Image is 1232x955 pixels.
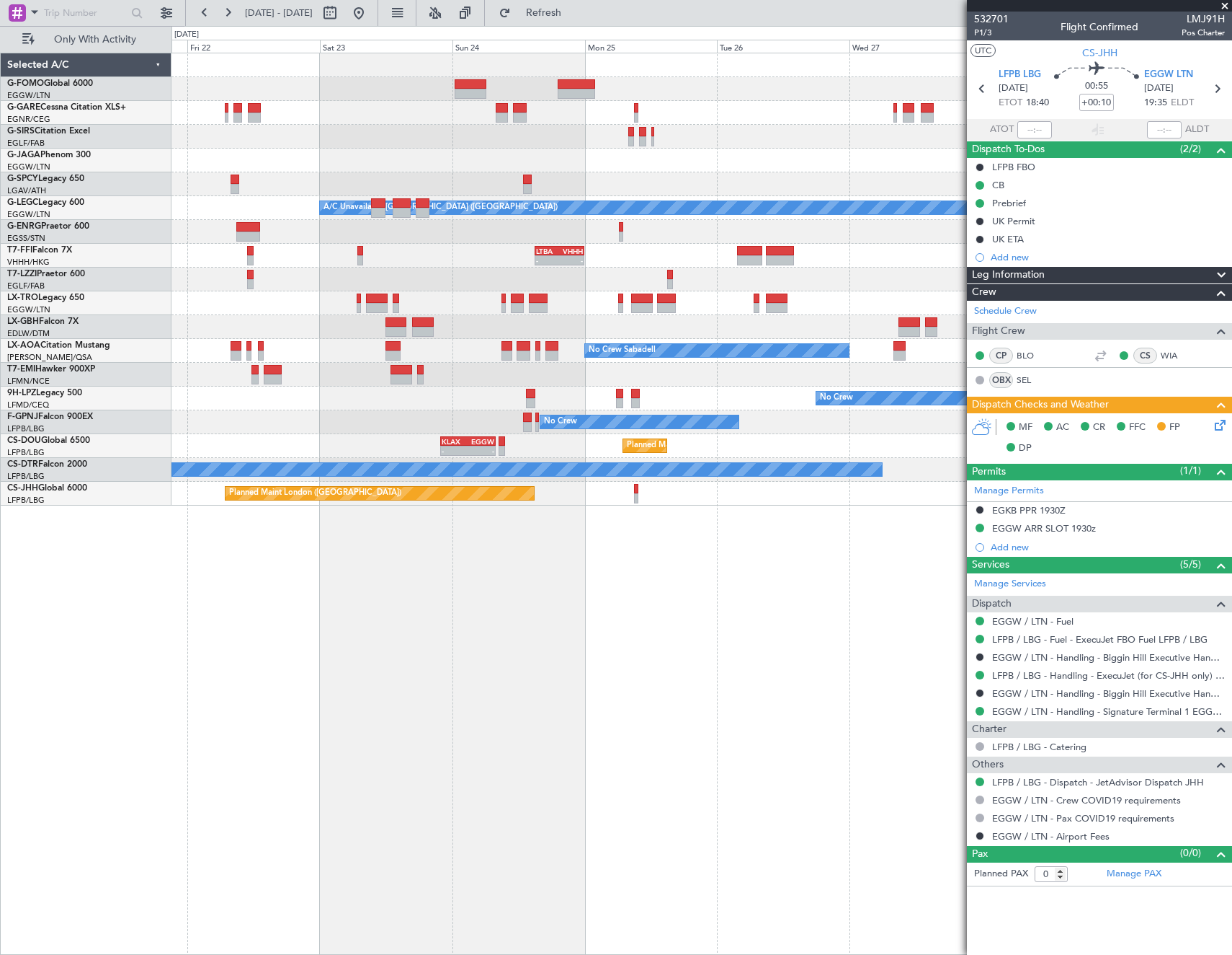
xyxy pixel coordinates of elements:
[992,705,1225,718] a: EGGW / LTN - Handling - Signature Terminal 1 EGGW / LTN
[999,68,1041,82] span: LFPB LBG
[1019,421,1032,435] span: MF
[7,198,84,207] a: G-LEGCLegacy 600
[7,484,87,493] a: CS-JHHGlobal 6000
[972,464,1006,480] span: Permits
[7,389,36,397] span: 9H-LPZ
[972,721,1006,738] span: Charter
[1180,463,1201,478] span: (1/1)
[992,776,1204,788] a: LFPB / LBG - Dispatch - JetAdvisor Dispatch JHH
[7,114,50,125] a: EGNR/CEG
[7,103,40,112] span: G-GARE
[992,651,1225,664] a: EGGW / LTN - Handling - Biggin Hill Executive Handling EGKB / BQH
[7,460,87,469] a: CS-DTRFalcon 2000
[992,615,1073,628] a: EGGW / LTN - Fuel
[1182,27,1225,39] span: Pos Charter
[187,40,320,53] div: Fri 22
[442,437,468,446] div: KLAX
[7,175,84,183] a: G-SPCYLegacy 650
[972,596,1012,612] span: Dispatch
[1169,421,1180,435] span: FP
[7,79,44,88] span: G-FOMO
[1085,79,1108,94] span: 00:55
[1061,19,1138,35] div: Flight Confirmed
[1185,123,1209,137] span: ALDT
[992,161,1035,173] div: LFPB FBO
[1017,349,1049,362] a: BLO
[544,411,577,433] div: No Crew
[536,247,560,255] div: LTBA
[7,294,38,302] span: LX-TRO
[1144,82,1174,96] span: [DATE]
[174,29,199,41] div: [DATE]
[1171,96,1194,110] span: ELDT
[7,304,50,315] a: EGGW/LTN
[7,471,45,482] a: LFPB/LBG
[7,317,79,326] a: LX-GBHFalcon 7X
[992,812,1174,824] a: EGGW / LTN - Pax COVID19 requirements
[7,423,45,434] a: LFPB/LBG
[717,40,849,53] div: Tue 26
[7,103,126,112] a: G-GARECessna Citation XLS+
[7,365,35,374] span: T7-EMI
[536,256,560,265] div: -
[7,376,50,387] a: LFMN/NCE
[627,435,854,457] div: Planned Maint [GEOGRAPHIC_DATA] ([GEOGRAPHIC_DATA])
[972,846,988,863] span: Pax
[992,179,1004,191] div: CB
[589,340,656,361] div: No Crew Sabadell
[7,175,38,183] span: G-SPCY
[7,222,41,231] span: G-ENRG
[585,40,718,53] div: Mon 25
[992,669,1225,682] a: LFPB / LBG - Handling - ExecuJet (for CS-JHH only) LFPB / LBG
[468,437,494,446] div: EGGW
[989,372,1013,388] div: OBX
[7,413,38,421] span: F-GPNJ
[1182,12,1225,27] span: LMJ91H
[974,27,1009,39] span: P1/3
[1180,557,1201,572] span: (5/5)
[1180,845,1201,861] span: (0/0)
[991,541,1225,553] div: Add new
[972,757,1004,773] span: Others
[1133,348,1157,364] div: CS
[849,40,982,53] div: Wed 27
[7,246,72,255] a: T7-FFIFalcon 7X
[7,389,82,397] a: 9H-LPZLegacy 500
[990,123,1014,137] span: ATOT
[7,198,38,207] span: G-LEGC
[7,436,41,445] span: CS-DOU
[7,127,90,136] a: G-SIRSCitation Excel
[468,446,494,455] div: -
[7,328,50,339] a: EDLW/DTM
[7,413,93,421] a: F-GPNJFalcon 900EX
[999,96,1022,110] span: ETOT
[1129,421,1146,435] span: FFC
[1144,96,1167,110] span: 19:35
[972,397,1109,413] span: Dispatch Checks and Weather
[992,687,1225,700] a: EGGW / LTN - Handling - Biggin Hill Executive Handling EGKB / BQH
[7,495,45,506] a: LFPB/LBG
[7,162,50,172] a: EGGW/LTN
[7,341,110,350] a: LX-AOACitation Mustang
[16,28,156,51] button: Only With Activity
[7,447,45,458] a: LFPB/LBG
[7,151,91,159] a: G-JAGAPhenom 300
[452,40,585,53] div: Sun 24
[1107,867,1161,881] a: Manage PAX
[514,8,574,18] span: Refresh
[7,317,39,326] span: LX-GBH
[972,141,1045,158] span: Dispatch To-Dos
[970,44,996,57] button: UTC
[7,294,84,302] a: LX-TROLegacy 650
[1056,421,1069,435] span: AC
[992,522,1096,534] div: EGGW ARR SLOT 1930z
[991,251,1225,263] div: Add new
[974,12,1009,27] span: 532701
[7,127,35,136] span: G-SIRS
[992,215,1035,227] div: UK Permit
[1017,121,1052,138] input: --:--
[7,90,50,101] a: EGGW/LTN
[245,6,313,19] span: [DATE] - [DATE]
[7,341,40,350] span: LX-AOA
[992,233,1024,245] div: UK ETA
